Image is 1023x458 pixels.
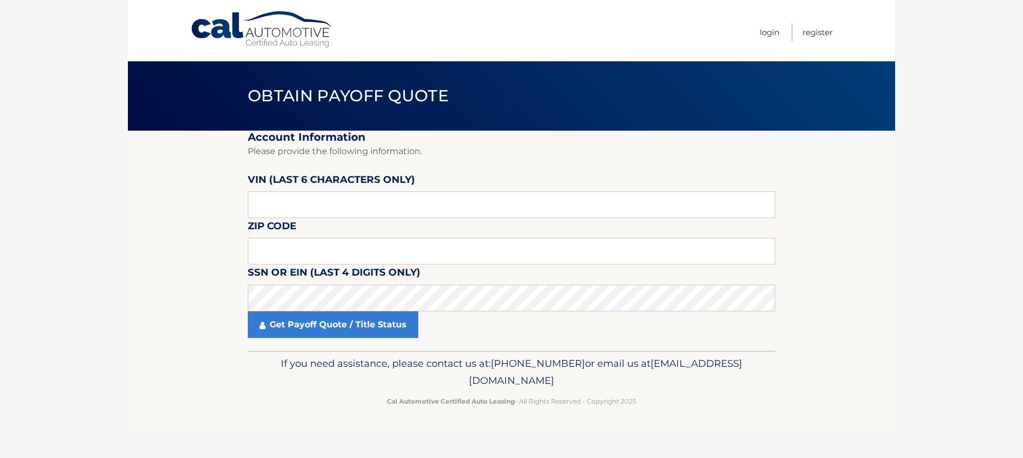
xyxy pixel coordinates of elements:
[248,311,418,338] a: Get Payoff Quote / Title Status
[248,144,775,159] p: Please provide the following information.
[248,264,420,284] label: SSN or EIN (last 4 digits only)
[255,355,768,389] p: If you need assistance, please contact us at: or email us at
[248,218,296,238] label: Zip Code
[190,11,334,49] a: Cal Automotive
[248,172,415,191] label: VIN (last 6 characters only)
[760,23,780,41] a: Login
[491,357,585,369] span: [PHONE_NUMBER]
[248,131,775,144] h2: Account Information
[387,397,515,405] strong: Cal Automotive Certified Auto Leasing
[255,396,768,407] p: - All Rights Reserved - Copyright 2025
[248,86,449,106] span: Obtain Payoff Quote
[802,23,833,41] a: Register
